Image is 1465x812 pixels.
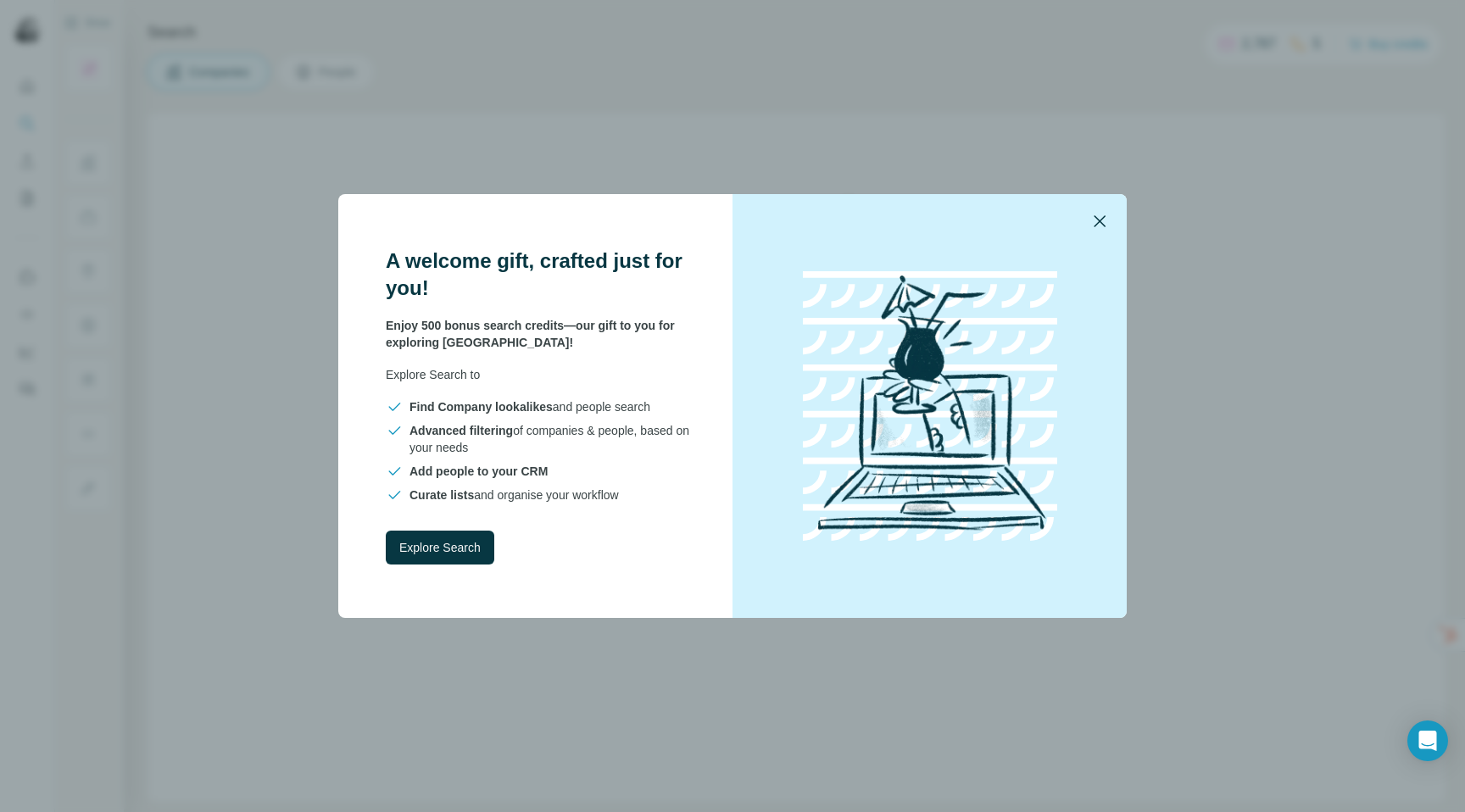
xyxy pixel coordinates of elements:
p: Explore Search to [386,366,692,383]
span: Explore Search [399,539,481,556]
span: Add people to your CRM [409,464,548,478]
span: and organise your workflow [409,487,619,503]
span: Find Company lookalikes [409,400,553,414]
span: Curate lists [409,488,474,502]
span: Advanced filtering [409,424,513,437]
img: laptop [777,253,1083,559]
h3: A welcome gift, crafted just for you! [386,247,692,302]
span: and people search [409,398,650,415]
div: Open Intercom Messenger [1407,720,1448,761]
p: Enjoy 500 bonus search credits—our gift to you for exploring [GEOGRAPHIC_DATA]! [386,317,692,351]
button: Explore Search [386,531,494,565]
span: of companies & people, based on your needs [409,422,692,456]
